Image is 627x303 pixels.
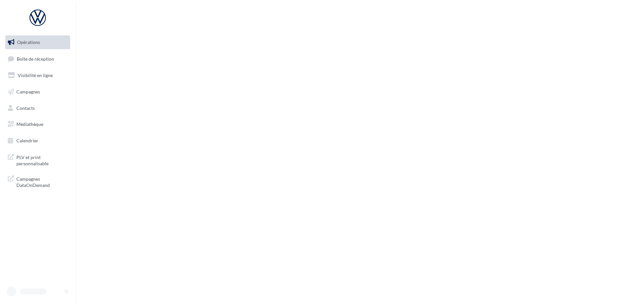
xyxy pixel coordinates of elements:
a: Calendrier [4,134,71,148]
span: Campagnes DataOnDemand [16,174,68,189]
span: Contacts [16,105,35,111]
span: Médiathèque [16,121,43,127]
span: Visibilité en ligne [18,72,53,78]
span: Opérations [17,39,40,45]
span: Campagnes [16,89,40,94]
a: Campagnes DataOnDemand [4,172,71,191]
span: Calendrier [16,138,38,143]
span: PLV et print personnalisable [16,153,68,167]
span: Boîte de réception [17,56,54,61]
a: Visibilité en ligne [4,69,71,82]
a: Contacts [4,101,71,115]
a: Campagnes [4,85,71,99]
a: Boîte de réception [4,52,71,66]
a: PLV et print personnalisable [4,150,71,170]
a: Opérations [4,35,71,49]
a: Médiathèque [4,117,71,131]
